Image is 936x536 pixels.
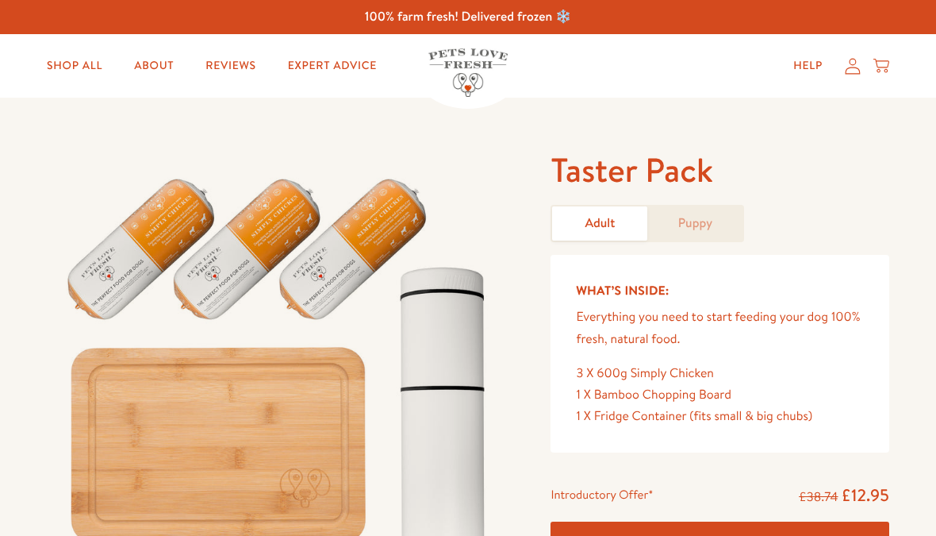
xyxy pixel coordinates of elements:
[552,206,647,241] a: Adult
[34,50,115,82] a: Shop All
[428,48,508,97] img: Pets Love Fresh
[550,484,653,508] div: Introductory Offer*
[647,206,742,241] a: Puppy
[841,484,889,507] span: £12.95
[576,386,731,403] span: 1 X Bamboo Chopping Board
[781,50,835,82] a: Help
[193,50,268,82] a: Reviews
[550,148,889,192] h1: Taster Pack
[121,50,186,82] a: About
[576,363,864,384] div: 3 X 600g Simply Chicken
[576,406,864,427] div: 1 X Fridge Container (fits small & big chubs)
[576,280,864,301] h5: What’s Inside:
[799,488,838,506] s: £38.74
[275,50,389,82] a: Expert Advice
[576,307,864,349] p: Everything you need to start feeding your dog 100% fresh, natural food.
